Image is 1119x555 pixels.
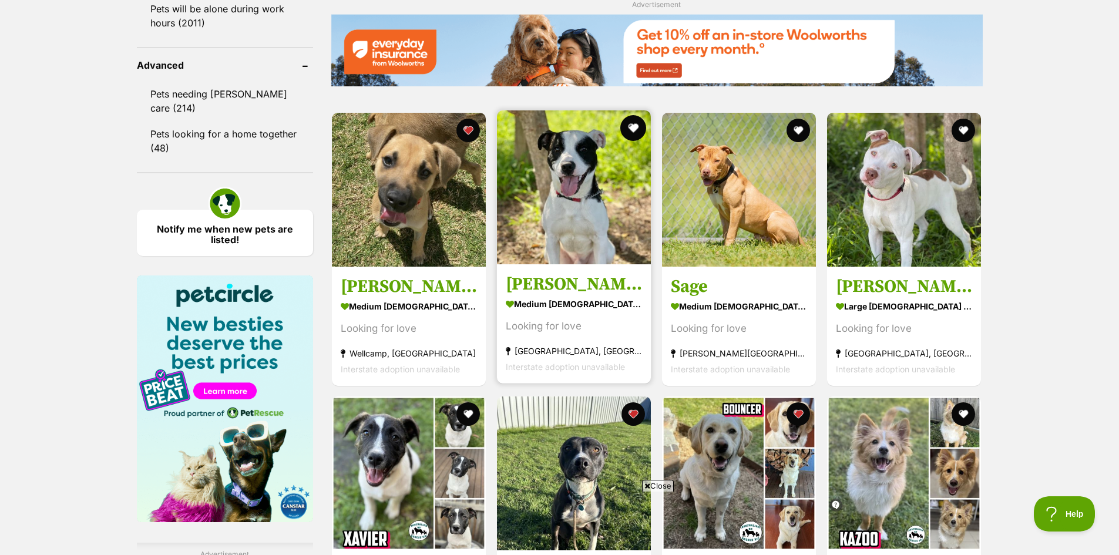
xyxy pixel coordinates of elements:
[137,82,313,120] a: Pets needing [PERSON_NAME] care (214)
[456,402,480,426] button: favourite
[662,396,816,550] img: Bouncer - Golden Retriever Dog
[671,345,807,361] strong: [PERSON_NAME][GEOGRAPHIC_DATA], [GEOGRAPHIC_DATA]
[620,115,646,141] button: favourite
[827,113,981,267] img: Jarrett - American Staffordshire Terrier Dog
[331,14,983,86] img: Everyday Insurance promotional banner
[137,122,313,160] a: Pets looking for a home together (48)
[836,320,972,336] div: Looking for love
[827,266,981,385] a: [PERSON_NAME] large [DEMOGRAPHIC_DATA] Dog Looking for love [GEOGRAPHIC_DATA], [GEOGRAPHIC_DATA] ...
[137,60,313,70] header: Advanced
[497,396,651,550] img: Lizzie - American Staffordshire Terrier Dog
[341,320,477,336] div: Looking for love
[671,364,790,374] span: Interstate adoption unavailable
[831,500,841,510] img: info.svg
[506,273,642,295] h3: [PERSON_NAME]
[341,297,477,314] strong: medium [DEMOGRAPHIC_DATA] Dog
[836,345,972,361] strong: [GEOGRAPHIC_DATA], [GEOGRAPHIC_DATA]
[671,320,807,336] div: Looking for love
[341,345,477,361] strong: Wellcamp, [GEOGRAPHIC_DATA]
[137,275,313,522] img: Pet Circle promo banner
[331,14,983,89] a: Everyday Insurance promotional banner
[506,361,625,371] span: Interstate adoption unavailable
[662,266,816,385] a: Sage medium [DEMOGRAPHIC_DATA] Dog Looking for love [PERSON_NAME][GEOGRAPHIC_DATA], [GEOGRAPHIC_D...
[671,297,807,314] strong: medium [DEMOGRAPHIC_DATA] Dog
[621,402,645,426] button: favourite
[952,402,976,426] button: favourite
[787,119,810,142] button: favourite
[341,364,460,374] span: Interstate adoption unavailable
[506,342,642,358] strong: [GEOGRAPHIC_DATA], [GEOGRAPHIC_DATA]
[332,396,486,550] img: Xavier - Australian Cattle Dog
[456,119,480,142] button: favourite
[671,275,807,297] h3: Sage
[952,119,976,142] button: favourite
[506,295,642,312] strong: medium [DEMOGRAPHIC_DATA] Dog
[341,275,477,297] h3: [PERSON_NAME]
[836,275,972,297] h3: [PERSON_NAME]
[662,113,816,267] img: Sage - American Staffy Dog
[1034,496,1096,532] iframe: Help Scout Beacon - Open
[332,113,486,267] img: Michelangelo - Bull Arab Dog
[506,318,642,334] div: Looking for love
[836,297,972,314] strong: large [DEMOGRAPHIC_DATA] Dog
[642,480,674,492] span: Close
[497,110,651,264] img: Russell - Australian Kelpie Dog
[137,210,313,256] a: Notify me when new pets are listed!
[497,264,651,383] a: [PERSON_NAME] medium [DEMOGRAPHIC_DATA] Dog Looking for love [GEOGRAPHIC_DATA], [GEOGRAPHIC_DATA]...
[787,402,810,426] button: favourite
[332,266,486,385] a: [PERSON_NAME] medium [DEMOGRAPHIC_DATA] Dog Looking for love Wellcamp, [GEOGRAPHIC_DATA] Intersta...
[827,396,981,550] img: Kazoo - Pomeranian Dog
[836,364,955,374] span: Interstate adoption unavailable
